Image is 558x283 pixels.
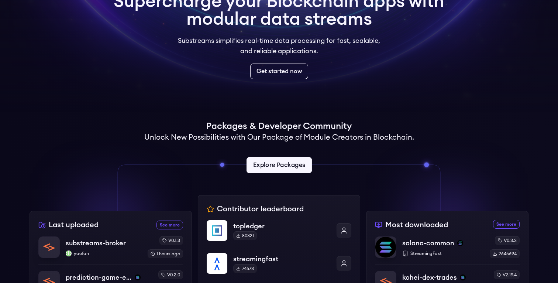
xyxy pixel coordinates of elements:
[39,237,59,258] img: substreams-broker
[402,238,454,248] p: solana-common
[66,250,142,256] p: yaofan
[375,236,520,264] a: solana-commonsolana-commonsolanaStreamingFastv0.3.32645694
[375,237,396,258] img: solana-common
[66,250,72,256] img: yaofan
[159,236,183,245] div: v0.1.3
[207,247,351,280] a: streamingfaststreamingfast74673
[490,249,520,258] div: 2645694
[148,249,183,258] div: 1 hours ago
[233,231,257,240] div: 80321
[233,221,331,231] p: topledger
[135,275,141,280] img: solana
[66,238,126,248] p: substreams-broker
[207,220,351,247] a: topledgertopledger80321
[250,64,308,79] a: Get started now
[158,270,183,279] div: v0.2.0
[207,253,227,274] img: streamingfast
[493,220,520,229] a: See more most downloaded packages
[402,250,484,256] p: StreamingFast
[457,240,463,246] img: solana
[246,157,311,173] a: Explore Packages
[206,120,352,132] h1: Packages & Developer Community
[173,35,385,56] p: Substreams simplifies real-time data processing for fast, scalable, and reliable applications.
[233,264,257,273] div: 74673
[38,236,183,264] a: substreams-brokersubstreams-brokeryaofanyaofanv0.1.31 hours ago
[66,272,132,283] p: prediction-game-events
[207,220,227,241] img: topledger
[402,272,457,283] p: kohei-dex-trades
[495,236,520,245] div: v0.3.3
[494,270,520,279] div: v2.19.4
[156,221,183,229] a: See more recently uploaded packages
[460,275,466,280] img: solana
[233,254,331,264] p: streamingfast
[144,132,414,143] h2: Unlock New Possibilities with Our Package of Module Creators in Blockchain.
